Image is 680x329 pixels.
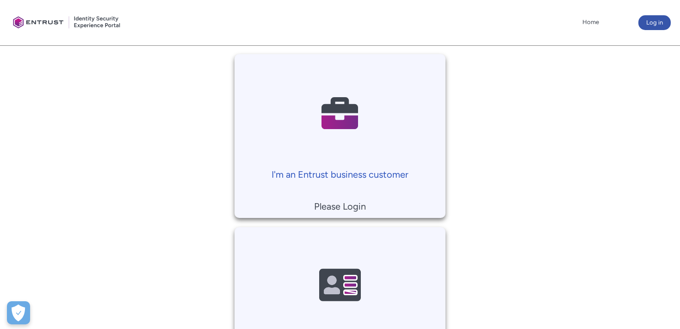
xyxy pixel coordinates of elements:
button: Open Preferences [7,301,30,324]
img: Contact Support [296,63,384,163]
button: Log in [638,15,671,30]
p: Please Login [239,199,441,213]
a: I'm an Entrust business customer [235,54,446,181]
p: I'm an Entrust business customer [239,168,441,181]
a: Home [580,15,601,29]
div: Cookie Preferences [7,301,30,324]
